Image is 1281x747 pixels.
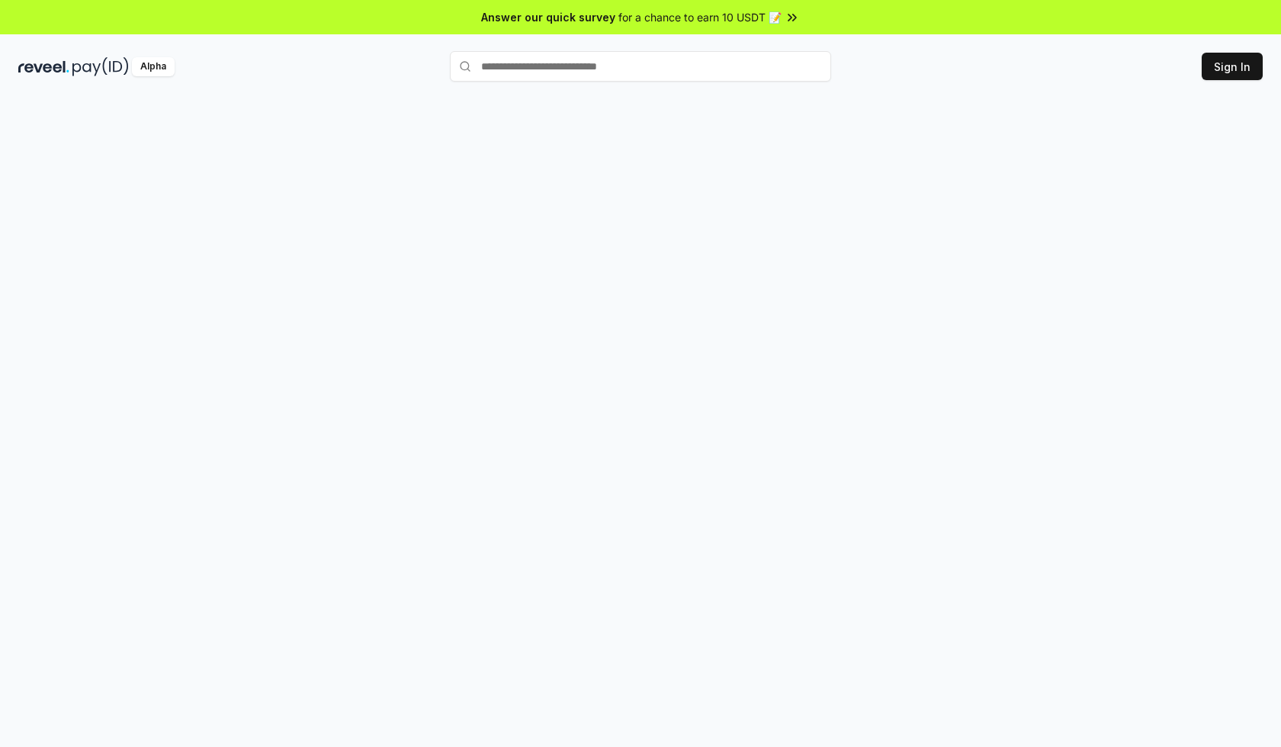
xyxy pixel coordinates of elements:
[72,57,129,76] img: pay_id
[481,9,615,25] span: Answer our quick survey
[18,57,69,76] img: reveel_dark
[132,57,175,76] div: Alpha
[1202,53,1263,80] button: Sign In
[618,9,782,25] span: for a chance to earn 10 USDT 📝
